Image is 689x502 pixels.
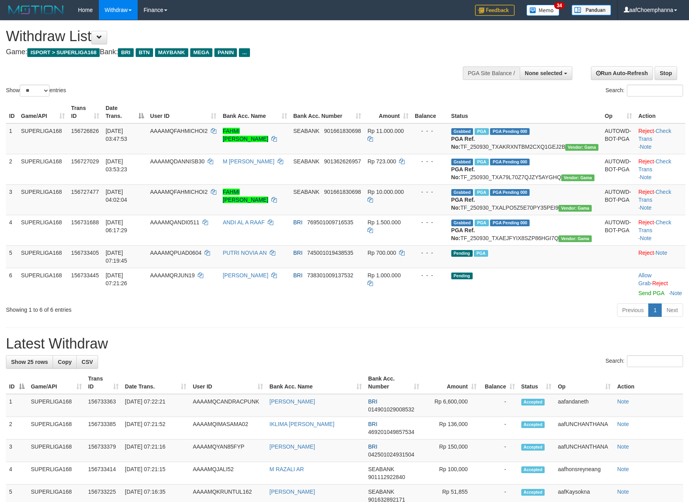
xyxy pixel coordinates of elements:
[412,101,448,123] th: Balance
[269,421,334,427] a: IKLIMA [PERSON_NAME]
[122,439,190,462] td: [DATE] 07:21:16
[480,462,518,485] td: -
[269,466,304,472] a: M RAZALI AR
[27,48,100,57] span: ISPORT > SUPERLIGA168
[451,227,475,241] b: PGA Ref. No:
[6,28,451,44] h1: Withdraw List
[617,303,649,317] a: Previous
[480,417,518,439] td: -
[364,101,412,123] th: Amount: activate to sort column ascending
[214,48,237,57] span: PANIN
[368,421,377,427] span: BRI
[85,439,122,462] td: 156733379
[555,417,614,439] td: aafUNCHANTHANA
[18,268,68,300] td: SUPERLIGA168
[640,235,652,241] a: Note
[106,272,127,286] span: [DATE] 07:21:26
[451,250,473,257] span: Pending
[635,184,685,215] td: · ·
[572,5,611,15] img: panduan.png
[555,439,614,462] td: aafUNCHANTHANA
[606,355,683,367] label: Search:
[106,250,127,264] span: [DATE] 07:19:45
[627,355,683,367] input: Search:
[368,466,394,472] span: SEABANK
[18,215,68,245] td: SUPERLIGA168
[365,371,422,394] th: Bank Acc. Number: activate to sort column ascending
[368,398,377,405] span: BRI
[293,128,320,134] span: SEABANK
[324,128,361,134] span: Copy 901661830698 to clipboard
[18,184,68,215] td: SUPERLIGA168
[6,245,18,268] td: 5
[521,444,545,451] span: Accepted
[122,417,190,439] td: [DATE] 07:21:52
[293,272,303,278] span: BRI
[480,394,518,417] td: -
[475,159,488,165] span: Marked by aafandaneth
[269,489,315,495] a: [PERSON_NAME]
[68,101,102,123] th: Trans ID: activate to sort column ascending
[415,218,445,226] div: - - -
[635,101,685,123] th: Action
[293,250,303,256] span: BRI
[638,219,654,225] a: Reject
[655,66,677,80] a: Stop
[480,439,518,462] td: -
[6,48,451,56] h4: Game: Bank:
[368,429,415,435] span: Copy 469201049857534 to clipboard
[85,417,122,439] td: 156733385
[661,303,683,317] a: Next
[638,219,671,233] a: Check Trans
[638,272,652,286] span: ·
[451,197,475,211] b: PGA Ref. No:
[367,189,404,195] span: Rp 10.000.000
[6,417,28,439] td: 2
[638,128,671,142] a: Check Trans
[190,48,213,57] span: MEGA
[6,336,683,352] h1: Latest Withdraw
[106,158,127,172] span: [DATE] 03:53:23
[106,128,127,142] span: [DATE] 03:47:53
[6,215,18,245] td: 4
[463,66,520,80] div: PGA Site Balance /
[71,272,99,278] span: 156733445
[239,48,250,57] span: ...
[638,189,654,195] a: Reject
[85,394,122,417] td: 156733363
[223,158,274,165] a: M [PERSON_NAME]
[189,394,266,417] td: AAAAMQCANDRACPUNK
[521,466,545,473] span: Accepted
[635,268,685,300] td: ·
[293,189,320,195] span: SEABANK
[71,158,99,165] span: 156727029
[554,2,565,9] span: 34
[6,4,66,16] img: MOTION_logo.png
[635,215,685,245] td: · ·
[18,123,68,154] td: SUPERLIGA168
[670,290,682,296] a: Note
[307,219,354,225] span: Copy 769501009716535 to clipboard
[415,188,445,196] div: - - -
[602,123,635,154] td: AUTOWD-BOT-PGA
[525,70,562,76] span: None selected
[368,406,415,413] span: Copy 014901029008532 to clipboard
[422,439,480,462] td: Rp 150,000
[652,280,668,286] a: Reject
[6,394,28,417] td: 1
[368,443,377,450] span: BRI
[640,144,652,150] a: Note
[71,128,99,134] span: 156726826
[6,462,28,485] td: 4
[448,215,602,245] td: TF_250930_TXAEJFYIX8SZP86HGI7Q
[490,159,530,165] span: PGA Pending
[85,371,122,394] th: Trans ID: activate to sort column ascending
[155,48,188,57] span: MAYBANK
[293,158,320,165] span: SEABANK
[638,128,654,134] a: Reject
[220,101,290,123] th: Bank Acc. Name: activate to sort column ascending
[635,245,685,268] td: ·
[324,158,361,165] span: Copy 901362626957 to clipboard
[122,394,190,417] td: [DATE] 07:22:21
[475,128,488,135] span: Marked by aafandaneth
